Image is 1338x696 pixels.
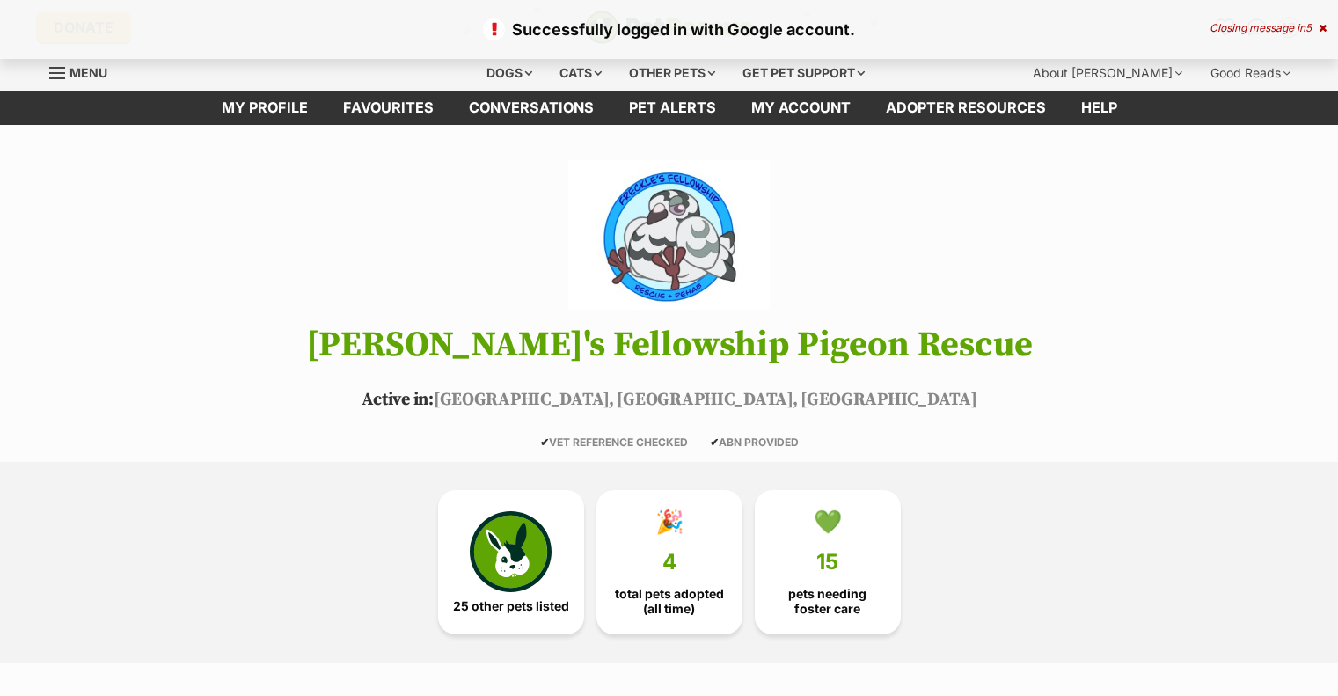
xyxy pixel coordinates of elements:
img: Freckle's Fellowship Pigeon Rescue [568,160,769,310]
icon: ✔ [540,436,549,449]
p: [GEOGRAPHIC_DATA], [GEOGRAPHIC_DATA], [GEOGRAPHIC_DATA] [23,387,1316,414]
span: VET REFERENCE CHECKED [540,436,688,449]
a: Help [1064,91,1135,125]
div: Cats [547,55,614,91]
span: ABN PROVIDED [710,436,799,449]
span: total pets adopted (all time) [611,587,727,615]
a: My profile [204,91,325,125]
a: Favourites [325,91,451,125]
h1: [PERSON_NAME]'s Fellowship Pigeon Rescue [23,326,1316,364]
div: Other pets [617,55,727,91]
a: conversations [451,91,611,125]
div: Good Reads [1198,55,1303,91]
a: 25 other pets listed [438,490,584,634]
div: 💚 [814,509,842,535]
div: About [PERSON_NAME] [1020,55,1195,91]
a: Adopter resources [868,91,1064,125]
div: 🎉 [655,509,684,535]
div: Get pet support [730,55,877,91]
span: Active in: [362,389,434,411]
span: Menu [69,65,107,80]
span: 25 other pets listed [453,599,569,613]
span: 4 [662,550,676,575]
a: Menu [49,55,120,87]
img: bunny-icon-b786713a4a21a2fe6d13e954f4cb29d131f1b31f8a74b52ca2c6d2999bc34bbe.svg [470,511,551,592]
a: 💚 15 pets needing foster care [755,490,901,634]
a: Pet alerts [611,91,734,125]
span: pets needing foster care [770,587,886,615]
icon: ✔ [710,436,719,449]
span: 15 [816,550,838,575]
a: My account [734,91,868,125]
div: Dogs [474,55,545,91]
a: 🎉 4 total pets adopted (all time) [596,490,742,634]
